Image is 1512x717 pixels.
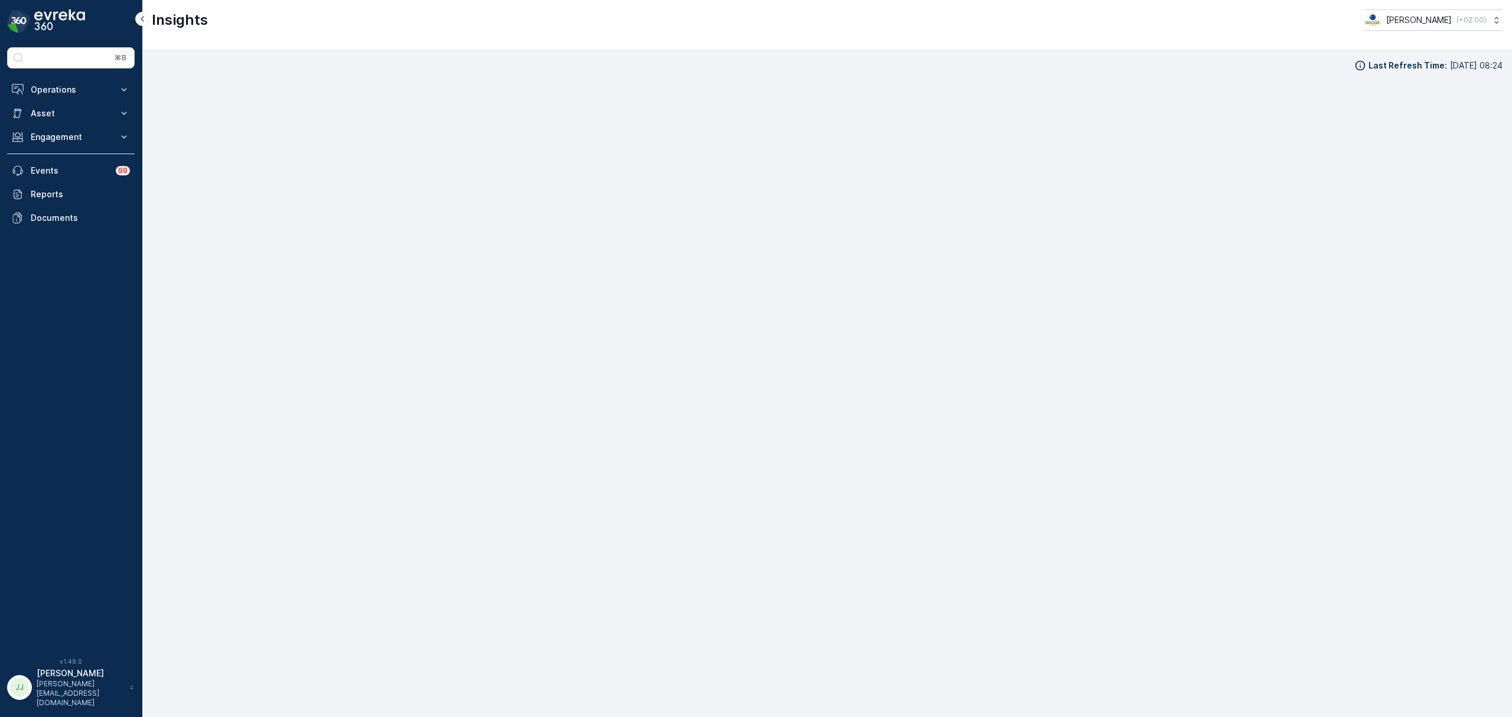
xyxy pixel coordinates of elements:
a: Documents [7,206,135,230]
p: [DATE] 08:24 [1450,60,1503,71]
p: [PERSON_NAME] [37,667,124,679]
p: Insights [152,11,208,30]
a: Reports [7,182,135,206]
p: Asset [31,107,111,119]
button: Operations [7,78,135,102]
img: logo_dark-DEwI_e13.png [34,9,85,33]
div: JJ [10,678,29,697]
span: v 1.49.0 [7,658,135,665]
p: Reports [31,188,130,200]
p: Last Refresh Time : [1368,60,1447,71]
a: Events99 [7,159,135,182]
p: Documents [31,212,130,224]
button: [PERSON_NAME](+02:00) [1364,9,1503,31]
button: JJ[PERSON_NAME][PERSON_NAME][EMAIL_ADDRESS][DOMAIN_NAME] [7,667,135,708]
img: logo [7,9,31,33]
img: basis-logo_rgb2x.png [1364,14,1381,27]
p: ( +02:00 ) [1456,15,1486,25]
p: ⌘B [115,53,126,63]
p: 99 [118,166,128,175]
p: [PERSON_NAME][EMAIL_ADDRESS][DOMAIN_NAME] [37,679,124,708]
p: Engagement [31,131,111,143]
button: Asset [7,102,135,125]
p: Operations [31,84,111,96]
button: Engagement [7,125,135,149]
p: [PERSON_NAME] [1386,14,1452,26]
p: Events [31,165,109,177]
